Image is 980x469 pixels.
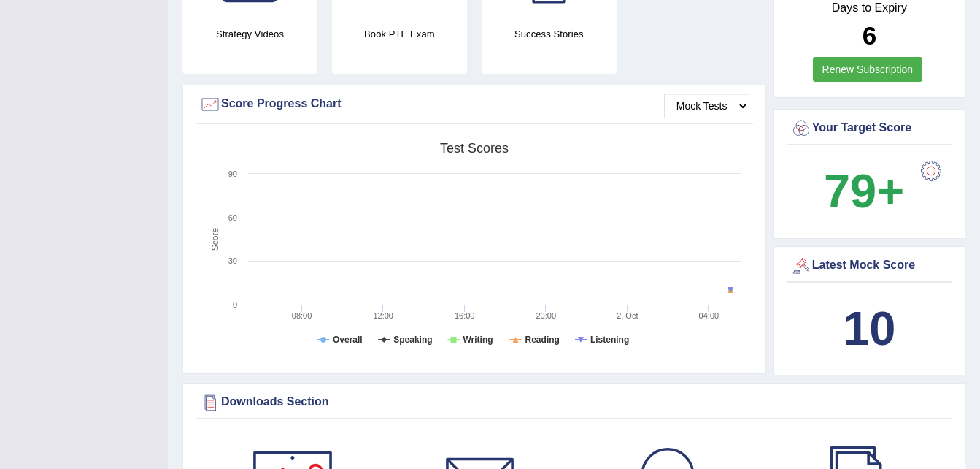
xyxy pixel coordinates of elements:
text: 90 [228,169,237,178]
b: 79+ [824,164,904,218]
a: Renew Subscription [813,57,923,82]
text: 04:00 [699,311,719,320]
text: 16:00 [455,311,475,320]
tspan: 2. Oct [617,311,638,320]
h4: Strategy Videos [182,26,317,42]
tspan: Writing [463,335,493,345]
tspan: Score [210,228,220,251]
text: 20:00 [536,311,556,320]
text: 12:00 [373,311,393,320]
tspan: Listening [590,335,629,345]
div: Score Progress Chart [199,94,749,115]
h4: Book PTE Exam [332,26,467,42]
h4: Success Stories [482,26,617,42]
text: 60 [228,213,237,222]
div: Downloads Section [199,392,949,413]
div: Latest Mock Score [790,255,949,277]
b: 10 [843,302,895,355]
h4: Days to Expiry [790,1,949,15]
tspan: Overall [333,335,363,345]
tspan: Reading [525,335,560,345]
tspan: Speaking [393,335,432,345]
text: 0 [233,300,237,309]
text: 30 [228,256,237,265]
tspan: Test scores [440,141,509,156]
b: 6 [863,21,876,50]
div: Your Target Score [790,118,949,140]
text: 08:00 [292,311,312,320]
